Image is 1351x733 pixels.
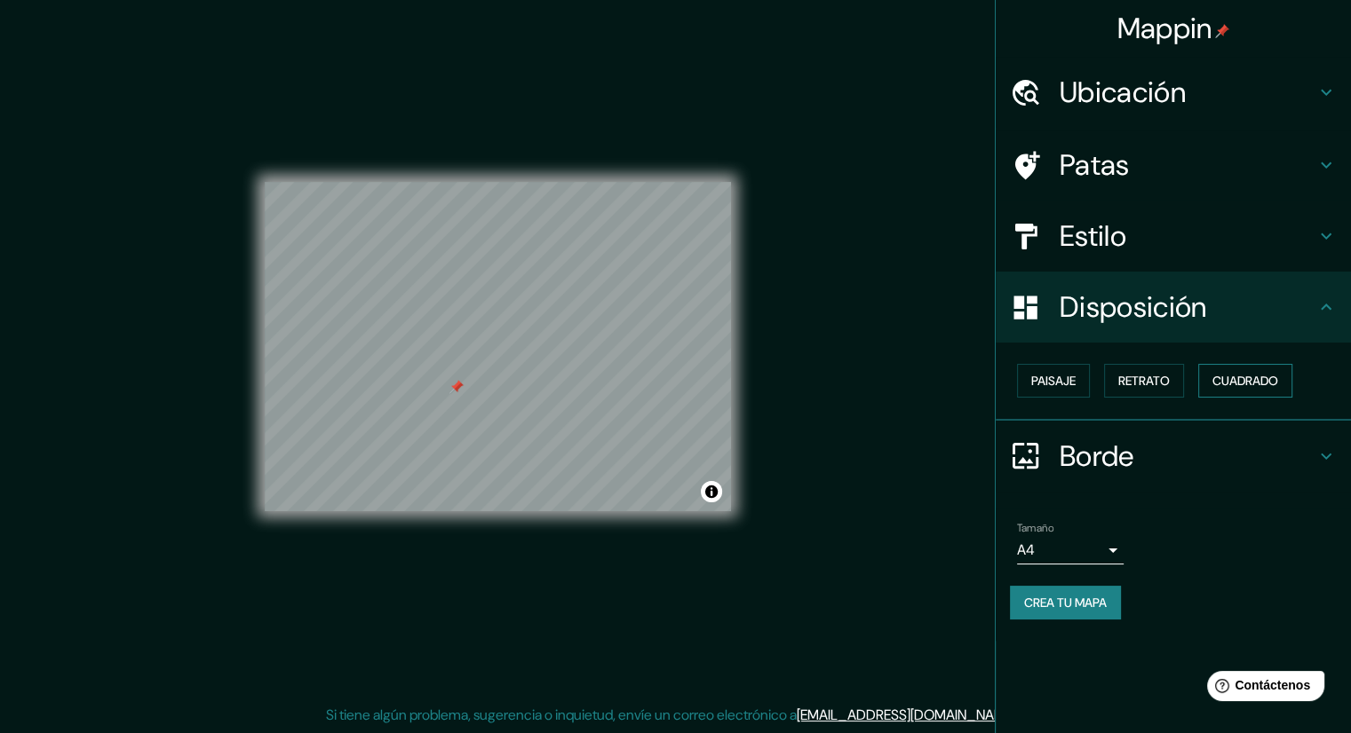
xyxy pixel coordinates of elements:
font: Patas [1060,146,1130,184]
button: Cuadrado [1198,364,1292,398]
font: A4 [1017,540,1035,559]
div: Ubicación [996,57,1351,128]
iframe: Lanzador de widgets de ayuda [1193,664,1331,713]
font: Tamaño [1017,521,1053,535]
font: Paisaje [1031,373,1076,389]
font: Retrato [1118,373,1170,389]
div: Estilo [996,201,1351,272]
div: Patas [996,130,1351,201]
font: Crea tu mapa [1024,595,1107,611]
img: pin-icon.png [1215,24,1229,38]
canvas: Mapa [265,182,731,511]
font: Cuadrado [1212,373,1278,389]
button: Crea tu mapa [1010,586,1121,619]
font: Si tiene algún problema, sugerencia o inquietud, envíe un correo electrónico a [326,705,797,724]
div: A4 [1017,536,1124,564]
font: Mappin [1117,10,1212,47]
button: Retrato [1104,364,1184,398]
button: Paisaje [1017,364,1090,398]
font: Estilo [1060,217,1126,255]
font: Ubicación [1060,74,1186,111]
font: Borde [1060,437,1134,475]
div: Disposición [996,272,1351,343]
font: Disposición [1060,288,1206,326]
div: Borde [996,421,1351,492]
a: [EMAIL_ADDRESS][DOMAIN_NAME] [797,705,1016,724]
button: Activar o desactivar atribución [701,481,722,502]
